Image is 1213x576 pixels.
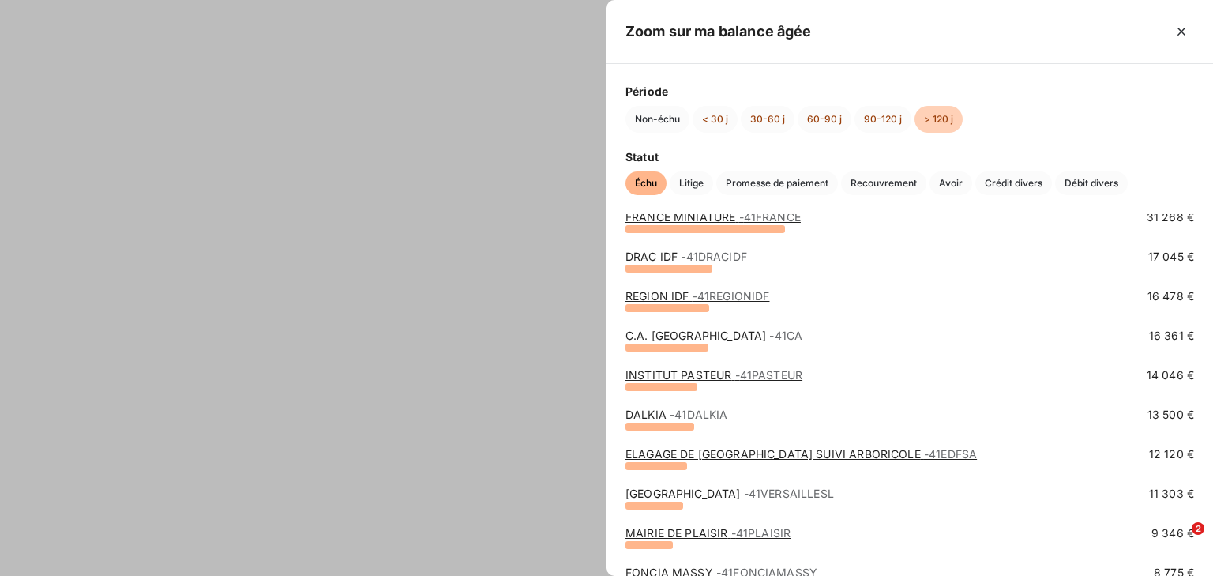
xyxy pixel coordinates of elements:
button: Crédit divers [975,171,1052,195]
span: - 41CA [769,329,802,342]
a: DALKIA [625,408,727,421]
span: 31 268 € [1147,209,1194,225]
span: 12 120 € [1149,446,1194,462]
h5: Zoom sur ma balance âgée [625,21,812,43]
button: Débit divers [1055,171,1128,195]
button: < 30 j [693,106,738,133]
button: 90-120 j [854,106,911,133]
span: 17 045 € [1148,249,1194,265]
span: 11 303 € [1149,486,1194,502]
a: ELAGAGE DE [GEOGRAPHIC_DATA] SUIVI ARBORICOLE [625,447,977,461]
button: Litige [670,171,713,195]
span: 2 [1192,522,1204,535]
a: DRAC IDF [625,250,747,263]
span: 14 046 € [1147,367,1194,383]
span: - 41VERSAILLESL [744,487,834,500]
span: - 41PLAISIR [731,526,791,540]
span: - 41EDFSA [924,447,977,461]
button: Recouvrement [841,171,926,195]
a: FRANCE MINIATURE [625,210,801,224]
span: 16 478 € [1147,288,1194,304]
button: 60-90 j [798,106,851,133]
button: Promesse de paiement [716,171,838,195]
span: - 41DALKIA [670,408,727,421]
span: - 41DRACIDF [681,250,747,263]
a: [GEOGRAPHIC_DATA] [625,487,834,500]
button: Avoir [929,171,972,195]
span: 16 361 € [1149,328,1194,344]
span: 9 346 € [1151,525,1194,541]
span: - 41PASTEUR [735,368,803,382]
button: Échu [625,171,667,195]
button: > 120 j [914,106,963,133]
span: Période [625,83,1194,100]
a: MAIRIE DE PLAISIR [625,526,791,540]
span: - 41FRANCE [739,210,801,224]
a: INSTITUT PASTEUR [625,368,802,382]
span: Statut [625,149,1194,165]
span: 13 500 € [1147,407,1194,423]
button: Non-échu [625,106,689,133]
a: C.A. [GEOGRAPHIC_DATA] [625,329,802,342]
a: REGION IDF [625,289,769,303]
iframe: Intercom live chat [1159,522,1197,560]
button: 30-60 j [741,106,794,133]
span: - 41REGIONIDF [693,289,770,303]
